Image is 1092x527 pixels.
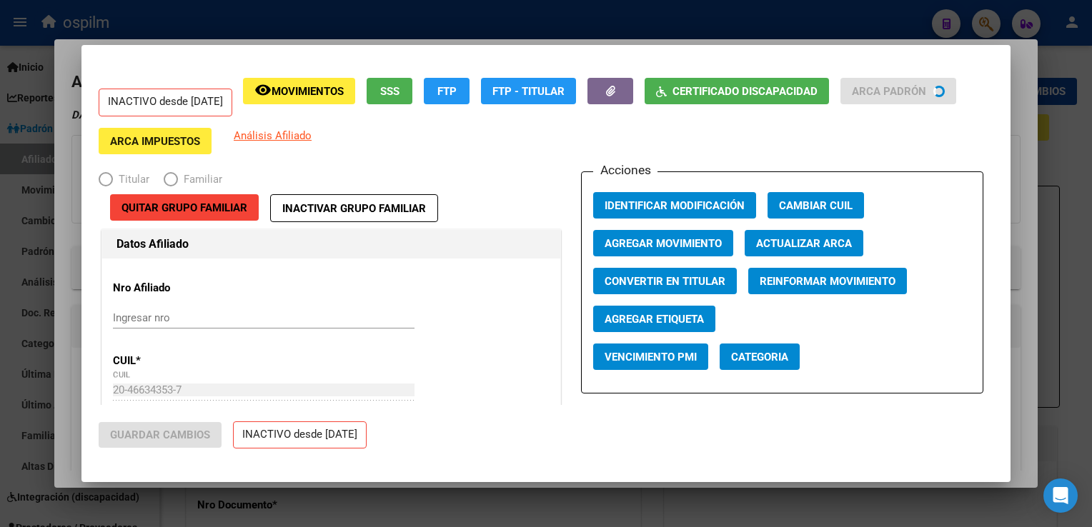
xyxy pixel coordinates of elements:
[605,275,725,288] span: Convertir en Titular
[756,237,852,250] span: Actualizar ARCA
[116,236,546,253] h1: Datos Afiliado
[593,192,756,219] button: Identificar Modificación
[1043,478,1078,513] div: Open Intercom Messenger
[121,201,247,214] span: Quitar Grupo Familiar
[424,78,470,104] button: FTP
[110,135,200,148] span: ARCA Impuestos
[731,351,788,363] span: Categoria
[234,129,312,142] span: Análisis Afiliado
[593,343,708,370] button: Vencimiento PMI
[745,230,863,256] button: Actualizar ARCA
[481,78,576,104] button: FTP - Titular
[593,161,657,179] h3: Acciones
[243,78,355,104] button: Movimientos
[270,194,438,222] button: Inactivar Grupo Familiar
[99,422,222,448] button: Guardar Cambios
[367,78,412,104] button: SSS
[178,171,222,188] span: Familiar
[113,353,244,369] p: CUIL
[110,428,210,441] span: Guardar Cambios
[605,199,745,212] span: Identificar Modificación
[233,421,367,449] p: INACTIVO desde [DATE]
[779,199,853,212] span: Cambiar CUIL
[272,85,344,98] span: Movimientos
[748,268,907,294] button: Reinformar Movimiento
[605,237,722,250] span: Agregar Movimiento
[672,85,818,98] span: Certificado Discapacidad
[254,81,272,99] mat-icon: remove_red_eye
[99,89,232,116] p: INACTIVO desde [DATE]
[593,268,737,294] button: Convertir en Titular
[605,313,704,326] span: Agregar Etiqueta
[492,85,565,98] span: FTP - Titular
[852,85,926,98] span: ARCA Padrón
[380,85,399,98] span: SSS
[99,176,237,189] mat-radio-group: Elija una opción
[113,171,149,188] span: Titular
[282,202,426,215] span: Inactivar Grupo Familiar
[645,78,829,104] button: Certificado Discapacidad
[113,280,244,296] p: Nro Afiliado
[437,85,457,98] span: FTP
[768,192,864,219] button: Cambiar CUIL
[760,275,895,288] span: Reinformar Movimiento
[110,194,259,221] button: Quitar Grupo Familiar
[593,230,733,256] button: Agregar Movimiento
[99,128,212,154] button: ARCA Impuestos
[593,306,715,332] button: Agregar Etiqueta
[605,351,697,363] span: Vencimiento PMI
[720,343,800,370] button: Categoria
[840,78,956,104] button: ARCA Padrón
